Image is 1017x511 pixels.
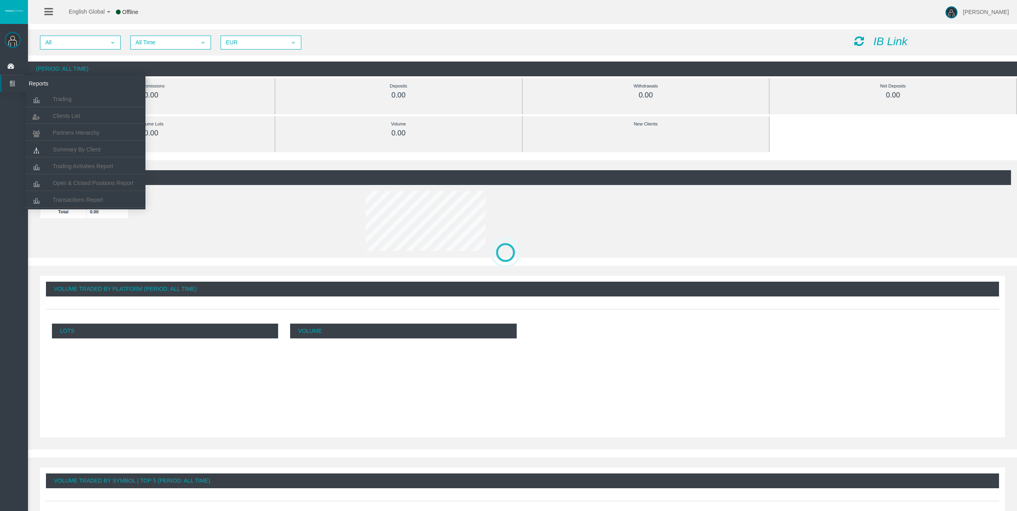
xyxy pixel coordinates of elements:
img: user-image [945,6,957,18]
span: Partners Hierarchy [53,129,100,136]
div: Volume [293,119,504,129]
div: New Clients [541,119,751,129]
span: select [290,40,297,46]
p: Volume [290,324,516,338]
a: Trading Activities Report [26,159,145,173]
span: Clients List [53,113,80,119]
div: (Period: All Time) [34,170,1011,185]
a: Summary By Client [26,142,145,157]
span: Summary By Client [53,146,101,153]
div: Deposits [293,82,504,91]
div: Commissions [46,82,257,91]
span: All [41,36,105,49]
div: 0.00 [46,91,257,100]
p: Lots [52,324,278,338]
span: EUR [221,36,286,49]
div: Net Deposits [788,82,998,91]
a: Transactions Report [26,193,145,207]
a: Reports [2,75,145,92]
td: 0.00 [87,205,128,218]
a: Open & Closed Positions Report [26,176,145,190]
span: Offline [122,9,138,15]
span: English Global [58,8,105,15]
span: Trading Activities Report [53,163,113,169]
a: Trading [26,92,145,106]
div: 0.00 [293,91,504,100]
a: Clients List [26,109,145,123]
div: 0.00 [293,129,504,138]
div: 0.00 [541,91,751,100]
i: IB Link [873,35,908,48]
span: [PERSON_NAME] [963,9,1009,15]
div: (Period: All Time) [28,62,1017,76]
span: Open & Closed Positions Report [53,180,133,186]
div: Withdrawals [541,82,751,91]
div: 0.00 [788,91,998,100]
span: Reports [23,75,101,92]
img: logo.svg [4,9,24,12]
a: Partners Hierarchy [26,125,145,140]
div: Volume Traded By Platform (Period: All Time) [46,282,999,296]
span: Transactions Report [53,197,103,203]
span: select [109,40,116,46]
span: All Time [131,36,196,49]
div: Volume Traded By Symbol | Top 5 (Period: All Time) [46,473,999,488]
span: select [200,40,206,46]
i: Reload Dashboard [854,36,864,47]
span: Trading [53,96,72,102]
td: Total [40,205,87,218]
div: 0.00 [46,129,257,138]
div: Volume Lots [46,119,257,129]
